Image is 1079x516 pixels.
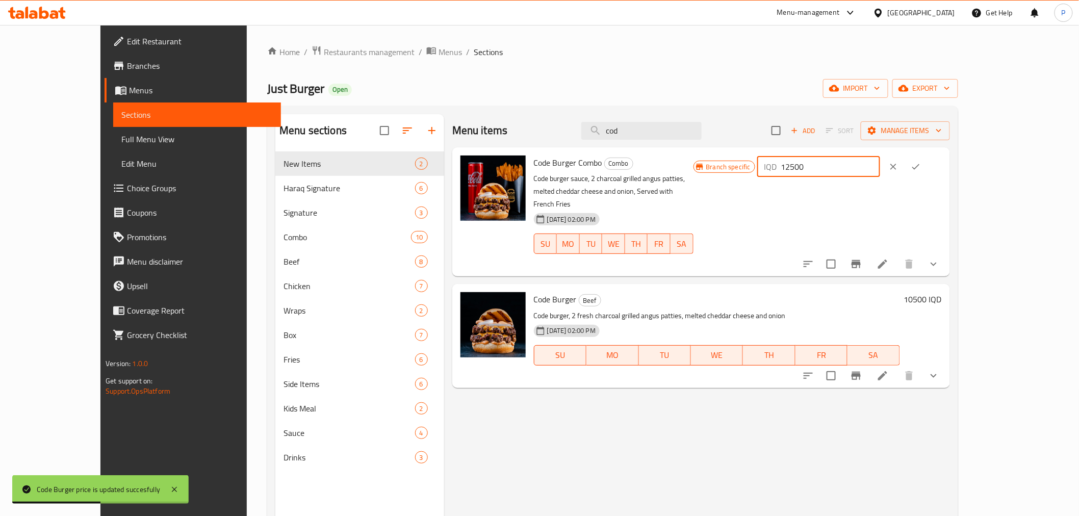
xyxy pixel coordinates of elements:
div: Kids Meal [284,402,415,415]
span: 8 [416,257,427,267]
a: Branches [105,54,280,78]
span: Add [789,125,817,137]
button: TU [580,234,603,254]
span: Menu disclaimer [127,255,272,268]
p: Code burger, 2 fresh charcoal grilled angus patties, melted cheddar cheese and onion [534,309,900,322]
span: Select to update [820,365,842,386]
li: / [466,46,470,58]
span: New Items [284,158,415,170]
span: export [901,82,950,95]
div: Kids Meal2 [275,396,444,421]
span: 2 [416,159,427,169]
button: WE [602,234,625,254]
span: 6 [416,184,427,193]
a: Coverage Report [105,298,280,323]
span: Just Burger [267,77,324,100]
button: Add [787,123,819,139]
div: Signature [284,207,415,219]
button: SU [534,345,586,366]
input: search [581,122,702,140]
a: Support.OpsPlatform [106,384,170,398]
span: Sections [474,46,503,58]
p: IQD [764,161,777,173]
button: SA [671,234,693,254]
span: 10 [412,233,427,242]
span: [DATE] 02:00 PM [543,326,600,336]
a: Edit menu item [877,370,889,382]
span: 7 [416,330,427,340]
a: Promotions [105,225,280,249]
span: MO [590,348,634,363]
span: Select section [765,120,787,141]
div: Wraps2 [275,298,444,323]
span: Code Burger [534,292,577,307]
div: items [415,353,428,366]
span: Menus [129,84,272,96]
li: / [304,46,307,58]
button: FR [795,345,847,366]
span: Get support on: [106,374,152,388]
div: Box7 [275,323,444,347]
button: Add section [420,118,444,143]
div: Box [284,329,415,341]
span: SU [538,348,582,363]
span: Fries [284,353,415,366]
li: / [419,46,422,58]
span: Drinks [284,451,415,463]
span: Chicken [284,280,415,292]
span: Upsell [127,280,272,292]
button: MO [586,345,638,366]
svg: Show Choices [928,370,940,382]
span: Coverage Report [127,304,272,317]
span: Manage items [869,124,942,137]
span: Open [328,85,352,94]
a: Edit Menu [113,151,280,176]
span: Edit Menu [121,158,272,170]
span: 3 [416,453,427,462]
span: TU [584,237,599,251]
button: show more [921,364,946,388]
div: Code Burger price is updated succesfully [37,484,160,495]
img: Code Burger Combo [460,156,526,221]
a: Coupons [105,200,280,225]
a: Upsell [105,274,280,298]
span: Branches [127,60,272,72]
span: Edit Restaurant [127,35,272,47]
span: Beef [284,255,415,268]
div: items [415,304,428,317]
a: Sections [113,102,280,127]
span: SU [538,237,553,251]
span: Haraq Signature [284,182,415,194]
span: Add item [787,123,819,139]
button: MO [557,234,580,254]
span: Menus [439,46,462,58]
div: items [411,231,427,243]
span: Grocery Checklist [127,329,272,341]
div: Signature3 [275,200,444,225]
span: Sort sections [395,118,420,143]
span: 2 [416,306,427,316]
div: Combo [604,158,633,170]
span: WE [695,348,739,363]
span: SA [852,348,895,363]
a: Menu disclaimer [105,249,280,274]
div: [GEOGRAPHIC_DATA] [888,7,955,18]
div: items [415,402,428,415]
a: Full Menu View [113,127,280,151]
div: Side Items6 [275,372,444,396]
a: Grocery Checklist [105,323,280,347]
h2: Menu items [452,123,508,138]
span: Code Burger Combo [534,155,602,170]
span: Branch specific [702,162,755,172]
span: [DATE] 02:00 PM [543,215,600,224]
button: TH [625,234,648,254]
span: Full Menu View [121,133,272,145]
span: Beef [579,295,601,306]
div: items [415,280,428,292]
div: Beef8 [275,249,444,274]
span: FR [800,348,843,363]
button: SA [847,345,900,366]
div: items [415,451,428,463]
div: New Items2 [275,151,444,176]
